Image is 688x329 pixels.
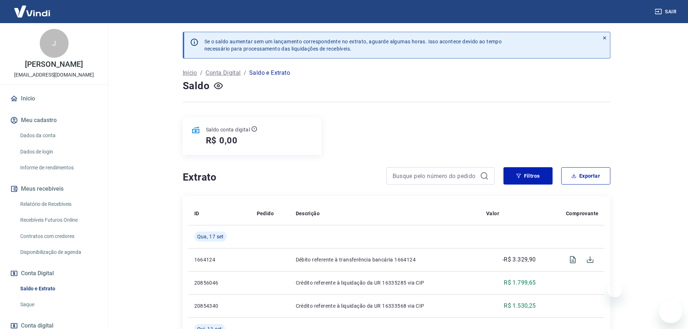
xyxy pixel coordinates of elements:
[183,69,197,77] a: Início
[194,256,245,263] p: 1664124
[40,29,69,58] div: J
[607,283,622,297] iframe: Fechar mensagem
[9,0,56,22] img: Vindi
[296,302,475,309] p: Crédito referente à liquidação da UR 16333568 via CIP
[393,170,477,181] input: Busque pelo número do pedido
[503,167,553,185] button: Filtros
[244,69,246,77] p: /
[194,210,199,217] p: ID
[194,302,245,309] p: 20854340
[17,229,99,244] a: Contratos com credores
[564,251,581,268] span: Visualizar
[204,38,502,52] p: Se o saldo aumentar sem um lançamento correspondente no extrato, aguarde algumas horas. Isso acon...
[561,167,610,185] button: Exportar
[197,233,224,240] span: Qua, 17 set
[14,71,94,79] p: [EMAIL_ADDRESS][DOMAIN_NAME]
[25,61,83,68] p: [PERSON_NAME]
[581,251,599,268] span: Download
[502,255,536,264] p: -R$ 3.329,90
[249,69,290,77] p: Saldo e Extrato
[17,245,99,260] a: Disponibilização de agenda
[183,170,378,185] h4: Extrato
[486,210,499,217] p: Valor
[17,160,99,175] a: Informe de rendimentos
[659,300,682,323] iframe: Botão para abrir a janela de mensagens
[566,210,598,217] p: Comprovante
[504,302,536,310] p: R$ 1.530,25
[9,265,99,281] button: Conta Digital
[200,69,203,77] p: /
[17,281,99,296] a: Saldo e Extrato
[504,278,536,287] p: R$ 1.799,65
[296,256,475,263] p: Débito referente à transferência bancária 1664124
[17,213,99,228] a: Recebíveis Futuros Online
[257,210,274,217] p: Pedido
[194,279,245,286] p: 20856046
[205,69,241,77] a: Conta Digital
[653,5,679,18] button: Sair
[9,112,99,128] button: Meu cadastro
[206,126,250,133] p: Saldo conta digital
[9,181,99,197] button: Meus recebíveis
[17,128,99,143] a: Dados da conta
[17,297,99,312] a: Saque
[17,197,99,212] a: Relatório de Recebíveis
[17,144,99,159] a: Dados de login
[296,210,320,217] p: Descrição
[206,135,238,146] h5: R$ 0,00
[183,79,210,93] h4: Saldo
[9,91,99,107] a: Início
[296,279,475,286] p: Crédito referente à liquidação da UR 16335285 via CIP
